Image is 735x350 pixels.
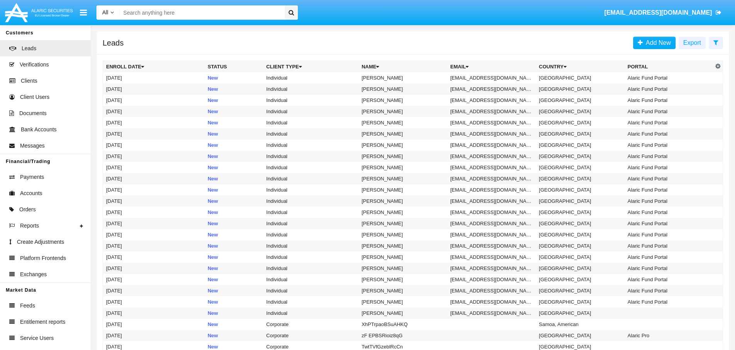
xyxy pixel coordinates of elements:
[204,128,263,139] td: New
[20,142,45,150] span: Messages
[536,128,625,139] td: [GEOGRAPHIC_DATA]
[447,173,536,184] td: [EMAIL_ADDRESS][DOMAIN_NAME]
[204,61,263,73] th: Status
[358,330,447,341] td: zF EPBSRioiz8qG
[263,251,358,263] td: Individual
[536,195,625,207] td: [GEOGRAPHIC_DATA]
[447,128,536,139] td: [EMAIL_ADDRESS][DOMAIN_NAME]
[625,151,713,162] td: Alaric Fund Portal
[358,95,447,106] td: [PERSON_NAME]
[103,296,205,308] td: [DATE]
[625,128,713,139] td: Alaric Fund Portal
[21,126,57,134] span: Bank Accounts
[204,308,263,319] td: New
[120,5,282,20] input: Search
[536,151,625,162] td: [GEOGRAPHIC_DATA]
[204,117,263,128] td: New
[536,207,625,218] td: [GEOGRAPHIC_DATA]
[263,184,358,195] td: Individual
[358,83,447,95] td: [PERSON_NAME]
[22,44,36,53] span: Leads
[536,240,625,251] td: [GEOGRAPHIC_DATA]
[625,173,713,184] td: Alaric Fund Portal
[20,254,66,262] span: Platform Frontends
[625,218,713,229] td: Alaric Fund Portal
[204,263,263,274] td: New
[447,218,536,229] td: [EMAIL_ADDRESS][DOMAIN_NAME]
[358,207,447,218] td: [PERSON_NAME]
[19,109,47,117] span: Documents
[263,263,358,274] td: Individual
[204,207,263,218] td: New
[447,308,536,319] td: [EMAIL_ADDRESS][DOMAIN_NAME]
[204,319,263,330] td: New
[358,274,447,285] td: [PERSON_NAME]
[536,184,625,195] td: [GEOGRAPHIC_DATA]
[204,139,263,151] td: New
[103,117,205,128] td: [DATE]
[263,229,358,240] td: Individual
[204,229,263,240] td: New
[263,117,358,128] td: Individual
[358,319,447,330] td: XhPTrpaoBSuAHKQ
[625,330,713,341] td: Alaric Pro
[103,195,205,207] td: [DATE]
[103,83,205,95] td: [DATE]
[625,274,713,285] td: Alaric Fund Portal
[20,173,44,181] span: Payments
[204,218,263,229] td: New
[20,334,54,342] span: Service Users
[204,184,263,195] td: New
[447,195,536,207] td: [EMAIL_ADDRESS][DOMAIN_NAME]
[625,95,713,106] td: Alaric Fund Portal
[536,139,625,151] td: [GEOGRAPHIC_DATA]
[103,240,205,251] td: [DATE]
[103,308,205,319] td: [DATE]
[204,162,263,173] td: New
[21,77,37,85] span: Clients
[263,95,358,106] td: Individual
[263,274,358,285] td: Individual
[20,93,49,101] span: Client Users
[19,206,36,214] span: Orders
[358,251,447,263] td: [PERSON_NAME]
[358,263,447,274] td: [PERSON_NAME]
[17,238,64,246] span: Create Adjustments
[103,106,205,117] td: [DATE]
[20,189,42,197] span: Accounts
[263,319,358,330] td: Corporate
[625,117,713,128] td: Alaric Fund Portal
[625,263,713,274] td: Alaric Fund Portal
[204,95,263,106] td: New
[625,162,713,173] td: Alaric Fund Portal
[643,39,671,46] span: Add New
[625,240,713,251] td: Alaric Fund Portal
[536,251,625,263] td: [GEOGRAPHIC_DATA]
[358,72,447,83] td: [PERSON_NAME]
[263,128,358,139] td: Individual
[358,308,447,319] td: [PERSON_NAME]
[103,128,205,139] td: [DATE]
[625,184,713,195] td: Alaric Fund Portal
[204,83,263,95] td: New
[536,308,625,319] td: [GEOGRAPHIC_DATA]
[263,173,358,184] td: Individual
[358,128,447,139] td: [PERSON_NAME]
[358,151,447,162] td: [PERSON_NAME]
[358,162,447,173] td: [PERSON_NAME]
[103,263,205,274] td: [DATE]
[103,173,205,184] td: [DATE]
[358,218,447,229] td: [PERSON_NAME]
[536,95,625,106] td: [GEOGRAPHIC_DATA]
[103,229,205,240] td: [DATE]
[625,251,713,263] td: Alaric Fund Portal
[358,184,447,195] td: [PERSON_NAME]
[20,61,49,69] span: Verifications
[447,95,536,106] td: [EMAIL_ADDRESS][DOMAIN_NAME]
[263,240,358,251] td: Individual
[263,218,358,229] td: Individual
[625,207,713,218] td: Alaric Fund Portal
[103,285,205,296] td: [DATE]
[447,83,536,95] td: [EMAIL_ADDRESS][DOMAIN_NAME]
[536,218,625,229] td: [GEOGRAPHIC_DATA]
